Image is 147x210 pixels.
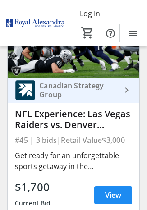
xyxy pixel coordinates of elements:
[15,179,51,195] div: $1,700
[36,81,121,99] div: Canadian Strategy Group
[124,24,142,42] button: Menu
[105,190,121,201] span: View
[15,80,36,100] img: Canadian Strategy Group
[121,85,132,96] mat-icon: keyboard_arrow_right
[94,186,132,204] a: View
[15,134,132,146] div: #45 | 3 bids | Retail Value $3,000
[73,6,107,21] button: Log In
[15,109,132,130] div: NFL Experience: Las Vegas Raiders vs. Denver Broncos – [DATE]
[80,8,100,19] span: Log In
[8,78,139,103] a: Canadian Strategy GroupCanadian Strategy Group
[15,150,132,172] div: Get ready for an unforgettable sports getaway in the Entertainment Capital of the World! This pac...
[5,6,65,40] img: Royal Alexandra Hospital Foundation's Logo
[101,24,119,42] button: Help
[79,25,96,41] button: Cart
